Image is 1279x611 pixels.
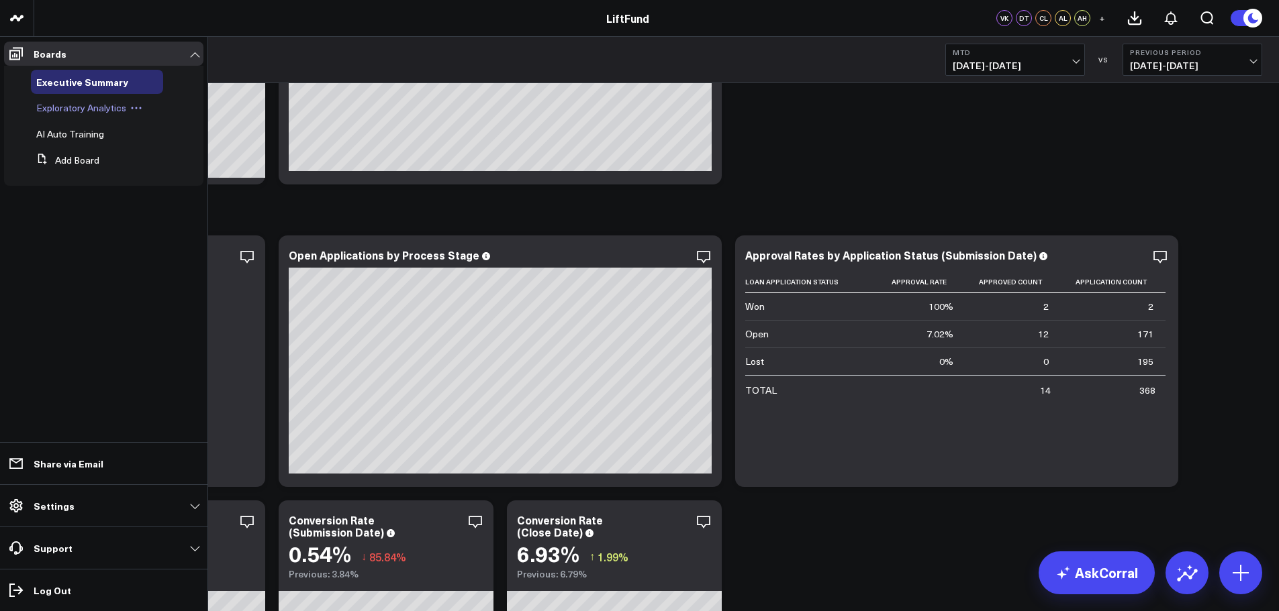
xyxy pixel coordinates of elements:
span: 1.99% [598,549,628,564]
div: Conversion Rate (Submission Date) [289,512,384,539]
button: MTD[DATE]-[DATE] [945,44,1085,76]
div: TOTAL [745,384,777,397]
span: ↑ [589,548,595,565]
div: 100% [929,300,953,313]
th: Approval Rate [880,271,965,293]
span: + [1099,13,1105,23]
div: Conversion Rate (Close Date) [517,512,603,539]
a: AskCorral [1039,551,1155,594]
div: Open [745,327,769,341]
p: Share via Email [34,458,103,469]
div: 2 [1148,300,1153,313]
div: CL [1035,10,1051,26]
div: 12 [1038,327,1049,341]
div: Approval Rates by Application Status (Submission Date) [745,247,1037,262]
p: Log Out [34,585,71,596]
a: Log Out [4,578,203,602]
span: 85.84% [369,549,406,564]
div: 368 [1139,384,1155,397]
p: Settings [34,500,75,511]
span: ↓ [361,548,367,565]
button: Add Board [31,148,99,172]
div: 195 [1137,355,1153,368]
th: Approved Count [965,271,1061,293]
th: Loan Application Status [745,271,880,293]
div: Previous: 6.79% [517,569,712,579]
div: Won [745,300,765,313]
a: Exploratory Analytics [36,103,126,113]
a: AI Auto Training [36,129,104,140]
div: 0.54% [289,541,351,565]
div: DT [1016,10,1032,26]
span: [DATE] - [DATE] [1130,60,1255,71]
div: 171 [1137,327,1153,341]
div: 7.02% [927,327,953,341]
div: Previous: 3.84% [289,569,483,579]
div: 0 [1043,355,1049,368]
p: Boards [34,48,66,59]
button: + [1094,10,1110,26]
div: 2 [1043,300,1049,313]
p: Support [34,543,73,553]
div: 6.93% [517,541,579,565]
div: AH [1074,10,1090,26]
button: Previous Period[DATE]-[DATE] [1123,44,1262,76]
div: 0% [939,355,953,368]
div: Lost [745,355,764,368]
span: Executive Summary [36,75,128,89]
div: AL [1055,10,1071,26]
span: Exploratory Analytics [36,101,126,114]
div: VS [1092,56,1116,64]
a: Executive Summary [36,76,128,87]
span: AI Auto Training [36,127,104,140]
th: Application Count [1061,271,1166,293]
span: [DATE] - [DATE] [953,60,1078,71]
div: 14 [1040,384,1051,397]
a: LiftFund [606,11,649,25]
b: MTD [953,48,1078,56]
div: VK [996,10,1012,26]
div: Open Applications by Process Stage [289,247,479,262]
b: Previous Period [1130,48,1255,56]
